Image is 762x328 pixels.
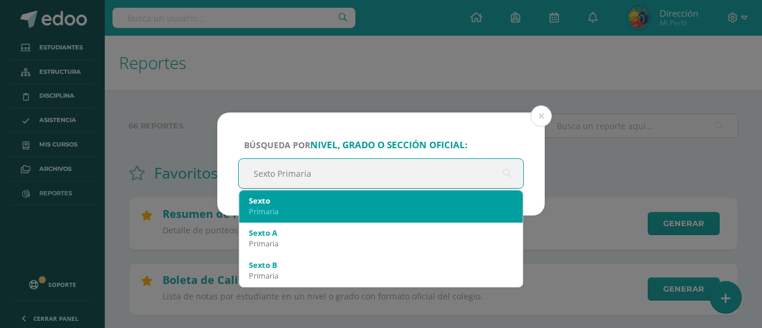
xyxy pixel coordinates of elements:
input: ej. Primero primaria, etc. [239,159,523,188]
button: Close (Esc) [530,105,552,127]
div: Sexto B [249,260,513,270]
div: Primaria [249,270,513,281]
div: Primaria [249,206,513,217]
span: Búsqueda por [244,139,467,151]
div: Sexto A [249,227,513,238]
div: Primaria [249,238,513,249]
div: Sexto [249,195,513,206]
strong: nivel, grado o sección oficial: [310,139,467,151]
